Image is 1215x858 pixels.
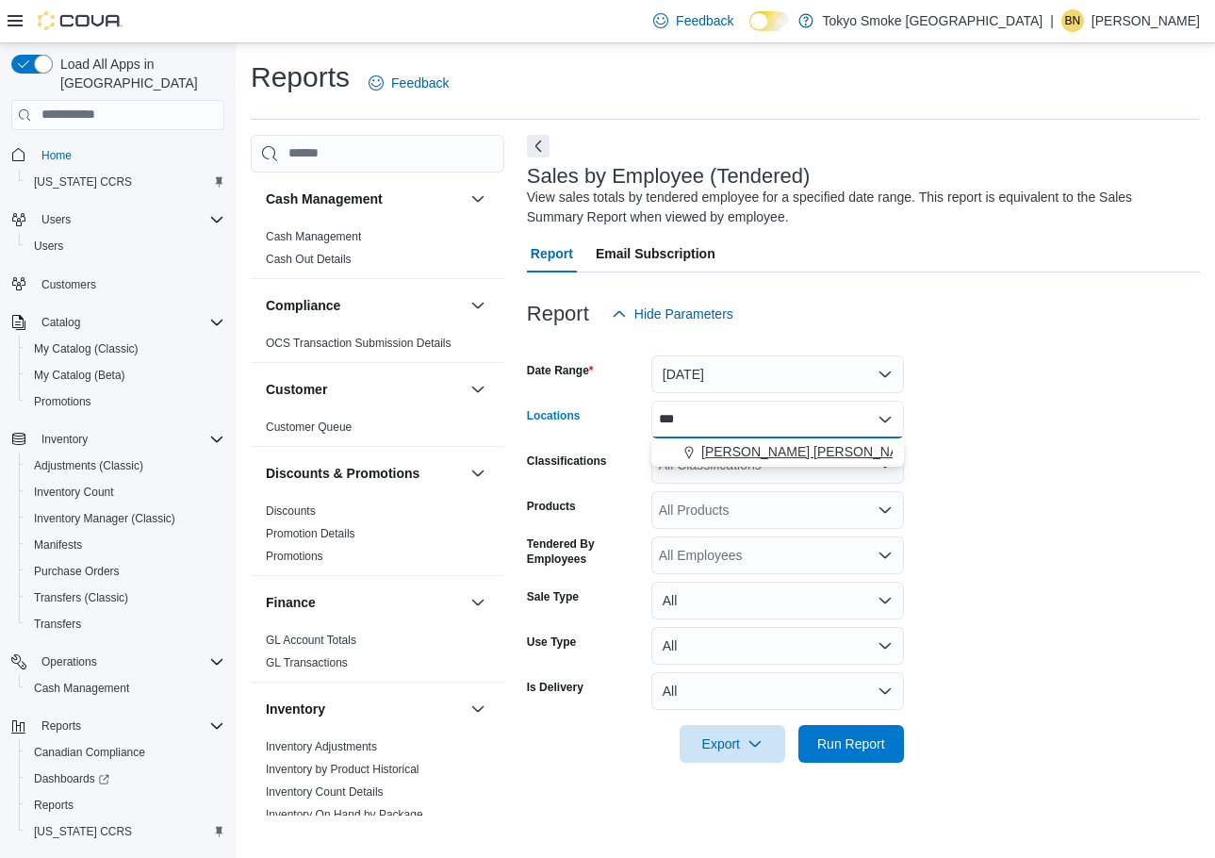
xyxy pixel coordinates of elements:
a: Adjustments (Classic) [26,454,151,477]
span: Customers [41,277,96,292]
button: Canadian Compliance [19,739,232,766]
span: Adjustments (Classic) [26,454,224,477]
button: Home [4,141,232,169]
button: Finance [467,591,489,614]
span: Washington CCRS [26,820,224,843]
div: Customer [251,416,504,446]
span: Inventory Count Details [266,784,384,800]
button: Reports [19,792,232,818]
span: Discounts [266,503,316,519]
span: Reports [26,794,224,817]
button: Cash Management [467,188,489,210]
span: Reports [34,715,224,737]
a: Reports [26,794,81,817]
span: Transfers [26,613,224,635]
button: Purchase Orders [19,558,232,585]
span: [US_STATE] CCRS [34,174,132,190]
span: Catalog [34,311,224,334]
a: Transfers [26,613,89,635]
h1: Reports [251,58,350,96]
button: Users [34,208,78,231]
button: My Catalog (Classic) [19,336,232,362]
span: Transfers [34,617,81,632]
span: Feedback [391,74,449,92]
a: Feedback [646,2,741,40]
span: Users [34,208,224,231]
span: Promotions [266,549,323,564]
span: Inventory Count [26,481,224,503]
span: Purchase Orders [26,560,224,583]
a: Discounts [266,504,316,518]
span: Hide Parameters [634,305,733,323]
button: Inventory [34,428,95,451]
a: Dashboards [19,766,232,792]
button: [US_STATE] CCRS [19,169,232,195]
button: Users [4,206,232,233]
div: Discounts & Promotions [251,500,504,575]
button: [PERSON_NAME] [PERSON_NAME] [651,438,904,466]
a: Feedback [361,64,456,102]
span: Feedback [676,11,733,30]
span: Customers [34,272,224,296]
button: Cash Management [266,190,463,208]
span: Run Report [817,734,885,753]
h3: Compliance [266,296,340,315]
a: OCS Transaction Submission Details [266,337,452,350]
a: My Catalog (Beta) [26,364,133,387]
span: Purchase Orders [34,564,120,579]
span: OCS Transaction Submission Details [266,336,452,351]
button: All [651,627,904,665]
span: Reports [34,798,74,813]
button: Next [527,135,550,157]
label: Is Delivery [527,680,583,695]
a: Cash Management [26,677,137,700]
span: Operations [34,651,224,673]
span: Promotion Details [266,526,355,541]
button: Close list of options [878,412,893,427]
button: Customer [266,380,463,399]
p: | [1050,9,1054,32]
button: Hide Parameters [604,295,741,333]
a: Promotion Details [266,527,355,540]
span: Home [41,148,72,163]
h3: Report [527,303,589,325]
label: Tendered By Employees [527,536,644,567]
a: Cash Out Details [266,253,352,266]
span: Inventory Adjustments [266,739,377,754]
span: My Catalog (Beta) [26,364,224,387]
label: Locations [527,408,581,423]
span: Users [26,235,224,257]
input: Dark Mode [749,11,789,31]
a: Inventory Adjustments [266,740,377,753]
h3: Finance [266,593,316,612]
span: Promotions [34,394,91,409]
span: Inventory On Hand by Package [266,807,423,822]
label: Classifications [527,454,607,469]
a: Promotions [266,550,323,563]
button: Inventory [467,698,489,720]
a: Canadian Compliance [26,741,153,764]
a: Users [26,235,71,257]
div: View sales totals by tendered employee for a specified date range. This report is equivalent to t... [527,188,1190,227]
a: Home [34,144,79,167]
a: Inventory Count [26,481,122,503]
button: Finance [266,593,463,612]
span: [PERSON_NAME] [PERSON_NAME] [701,442,922,461]
button: Discounts & Promotions [467,462,489,485]
span: Canadian Compliance [34,745,145,760]
span: Dark Mode [749,31,750,32]
span: Report [531,235,573,272]
span: Catalog [41,315,80,330]
label: Use Type [527,635,576,650]
a: Inventory On Hand by Package [266,808,423,821]
button: All [651,582,904,619]
button: Inventory [266,700,463,718]
h3: Discounts & Promotions [266,464,419,483]
span: Users [34,239,63,254]
div: Cash Management [251,225,504,278]
span: Cash Management [26,677,224,700]
button: Discounts & Promotions [266,464,463,483]
button: Promotions [19,388,232,415]
span: Inventory [34,428,224,451]
h3: Customer [266,380,327,399]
